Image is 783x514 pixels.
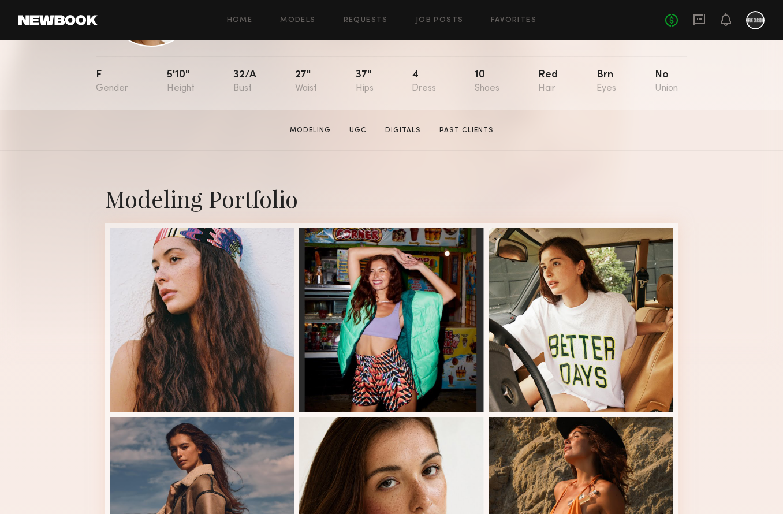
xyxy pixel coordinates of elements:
a: Models [280,17,315,24]
a: Past Clients [435,125,498,136]
div: 5'10" [167,70,195,94]
div: 4 [412,70,436,94]
div: Modeling Portfolio [105,183,678,214]
a: Job Posts [416,17,464,24]
div: Brn [596,70,616,94]
div: 32/a [233,70,256,94]
div: 10 [475,70,499,94]
div: Red [538,70,558,94]
div: 37" [356,70,374,94]
a: Favorites [491,17,536,24]
a: Modeling [285,125,335,136]
a: Requests [344,17,388,24]
a: UGC [345,125,371,136]
a: Home [227,17,253,24]
div: F [96,70,128,94]
div: 27" [295,70,317,94]
a: Digitals [381,125,426,136]
div: No [655,70,678,94]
